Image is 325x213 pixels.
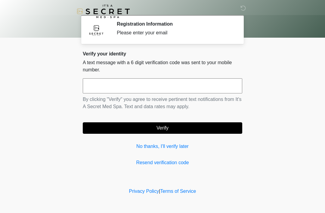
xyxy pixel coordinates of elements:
[83,143,242,150] a: No thanks, I'll verify later
[117,29,233,36] div: Please enter your email
[83,96,242,110] p: By clicking "Verify" you agree to receive pertinent text notifications from It's A Secret Med Spa...
[83,122,242,134] button: Verify
[83,59,242,74] p: A text message with a 6 digit verification code was sent to your mobile number.
[87,21,105,39] img: Agent Avatar
[77,5,130,18] img: It's A Secret Med Spa Logo
[129,189,159,194] a: Privacy Policy
[117,21,233,27] h2: Registration Information
[159,189,160,194] a: |
[160,189,196,194] a: Terms of Service
[83,159,242,166] a: Resend verification code
[83,51,242,57] h2: Verify your identity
